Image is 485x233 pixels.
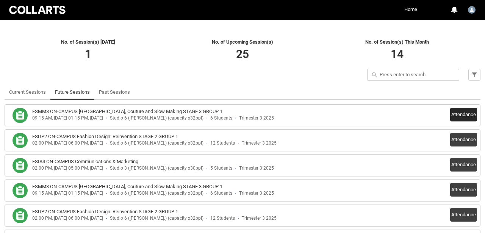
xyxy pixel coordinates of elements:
div: 5 Students [210,165,232,171]
div: 09:15 AM, [DATE] 01:15 PM, [DATE] [32,115,103,121]
li: Current Sessions [5,85,50,100]
input: Press enter to search [367,69,459,81]
div: Trimester 3 2025 [242,216,277,221]
span: 1 [85,47,91,61]
h3: FSDP2 ON-CAMPUS Fashion Design: Reinvention STAGE 2 GROUP 1 [32,133,178,140]
span: No. of Upcoming Session(s) [212,39,273,45]
button: Attendance [450,133,477,146]
div: Studio 3 ([PERSON_NAME].) (capacity x30ppl) [110,165,203,171]
li: Future Sessions [50,85,94,100]
div: Studio 6 ([PERSON_NAME].) (capacity x32ppl) [110,216,203,221]
h3: FSMM3 ON-CAMPUS Bespoke, Couture and Slow Making STAGE 3 GROUP 1 [32,108,222,115]
span: 14 [391,47,404,61]
div: 12 Students [210,216,235,221]
button: Attendance [450,108,477,121]
button: User Profile Briana.Hallihan [466,3,477,15]
button: Filter [468,69,480,81]
div: 09:15 AM, [DATE] 01:15 PM, [DATE] [32,190,103,196]
button: Attendance [450,158,477,172]
li: Past Sessions [94,85,135,100]
a: Home [402,4,419,15]
div: Studio 6 ([PERSON_NAME].) (capacity x32ppl) [110,115,203,121]
img: Briana.Hallihan [468,6,476,14]
h3: FSMM3 ON-CAMPUS Bespoke, Couture and Slow Making STAGE 3 GROUP 1 [32,183,222,190]
div: Studio 6 ([PERSON_NAME].) (capacity x32ppl) [110,190,203,196]
div: Trimester 3 2025 [239,190,274,196]
div: Trimester 3 2025 [242,140,277,146]
div: 02:00 PM, [DATE] 06:00 PM, [DATE] [32,140,103,146]
div: 6 Students [210,190,232,196]
a: Past Sessions [99,85,130,100]
h3: FSDP2 ON-CAMPUS Fashion Design: Reinvention STAGE 2 GROUP 1 [32,208,178,216]
div: 02:00 PM, [DATE] 06:00 PM, [DATE] [32,216,103,221]
button: Attendance [450,208,477,222]
div: 6 Students [210,115,232,121]
span: 25 [236,47,249,61]
a: Future Sessions [55,85,90,100]
div: Trimester 3 2025 [239,165,274,171]
div: Studio 6 ([PERSON_NAME].) (capacity x32ppl) [110,140,203,146]
div: Trimester 3 2025 [239,115,274,121]
span: No. of Session(s) This Month [365,39,429,45]
div: 02:00 PM, [DATE] 05:00 PM, [DATE] [32,165,103,171]
a: Current Sessions [9,85,46,100]
span: No. of Session(s) [DATE] [61,39,115,45]
h3: FSIA4 ON-CAMPUS Communications & Marketing [32,158,138,165]
div: 12 Students [210,140,235,146]
button: Attendance [450,183,477,197]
